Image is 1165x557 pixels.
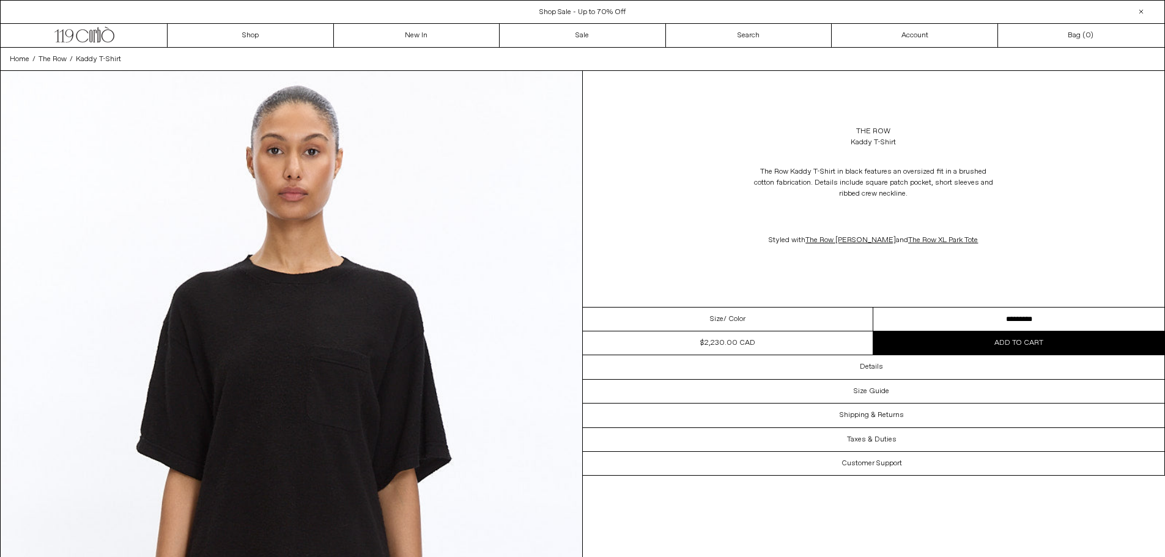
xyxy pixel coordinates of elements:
span: Kaddy T-Shirt [76,54,121,64]
div: Kaddy T-Shirt [851,137,896,148]
h3: Details [860,363,883,371]
span: / [32,54,35,65]
span: ) [1085,30,1093,41]
span: / [70,54,73,65]
a: Account [832,24,998,47]
a: Search [666,24,832,47]
h3: Taxes & Duties [847,435,897,444]
span: Size [710,314,723,325]
span: 0 [1085,31,1090,40]
a: Shop [168,24,334,47]
a: Kaddy T-Shirt [76,54,121,65]
div: $2,230.00 CAD [700,338,755,349]
a: Shop Sale - Up to 70% Off [539,7,626,17]
a: Home [10,54,29,65]
span: / Color [723,314,745,325]
a: New In [334,24,500,47]
span: The Row [39,54,67,64]
span: Add to cart [994,338,1043,348]
span: Styled with and [769,235,978,245]
a: Bag () [998,24,1164,47]
a: The Row XL Park Tote [908,235,978,245]
h3: Size Guide [854,387,889,396]
button: Add to cart [873,331,1164,355]
p: The Row Kaddy T-Shirt in black features an oversized fit in a brushed cotton fabrication. Details... [751,160,996,205]
h3: Shipping & Returns [840,411,904,419]
a: The Row [PERSON_NAME] [805,235,896,245]
a: The Row [39,54,67,65]
a: The Row [856,126,890,137]
h3: Customer Support [841,459,902,468]
a: Sale [500,24,666,47]
span: Home [10,54,29,64]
